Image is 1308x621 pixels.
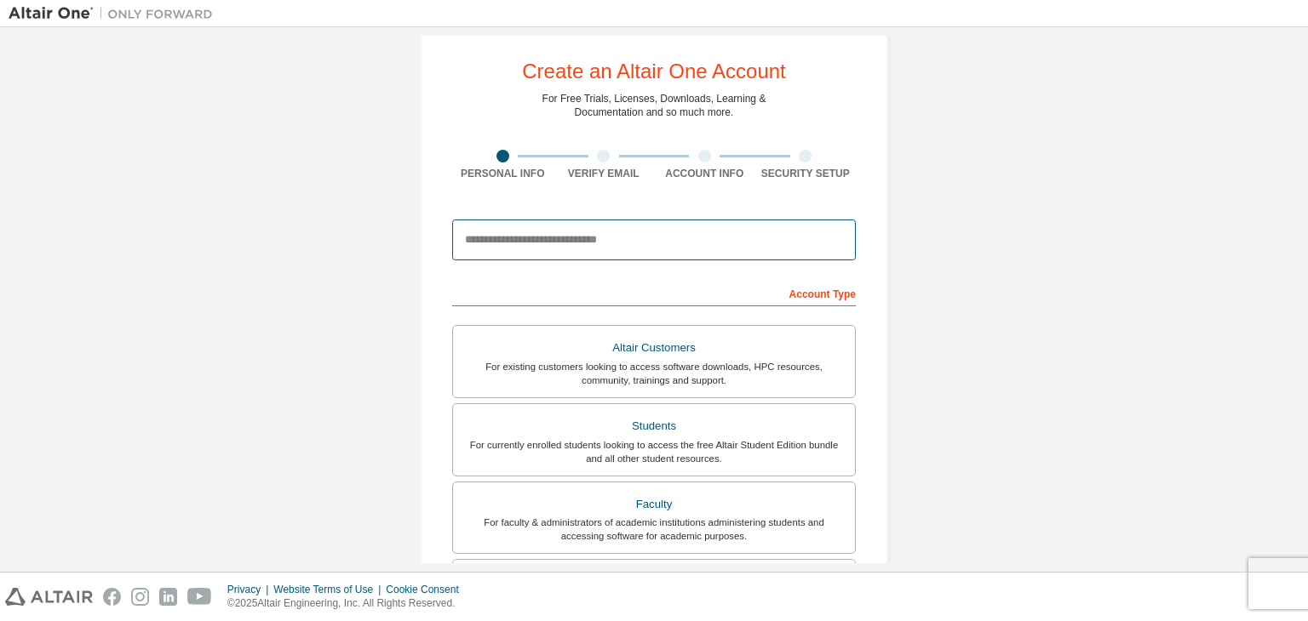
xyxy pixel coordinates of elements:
div: Altair Customers [463,336,845,360]
div: For faculty & administrators of academic institutions administering students and accessing softwa... [463,516,845,543]
div: Account Info [654,167,755,180]
div: For currently enrolled students looking to access the free Altair Student Edition bundle and all ... [463,438,845,465]
div: Verify Email [554,167,655,180]
div: Faculty [463,493,845,516]
img: instagram.svg [131,588,149,606]
div: Personal Info [452,167,554,180]
div: Cookie Consent [386,583,468,596]
img: linkedin.svg [159,588,177,606]
img: facebook.svg [103,588,121,606]
div: Create an Altair One Account [522,61,786,82]
div: Account Type [452,279,856,306]
div: Website Terms of Use [273,583,386,596]
img: altair_logo.svg [5,588,93,606]
img: Altair One [9,5,221,22]
div: For existing customers looking to access software downloads, HPC resources, community, trainings ... [463,360,845,387]
img: youtube.svg [187,588,212,606]
p: © 2025 Altair Engineering, Inc. All Rights Reserved. [227,596,469,611]
div: Security Setup [755,167,857,180]
div: Privacy [227,583,273,596]
div: For Free Trials, Licenses, Downloads, Learning & Documentation and so much more. [542,92,766,119]
div: Students [463,414,845,438]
